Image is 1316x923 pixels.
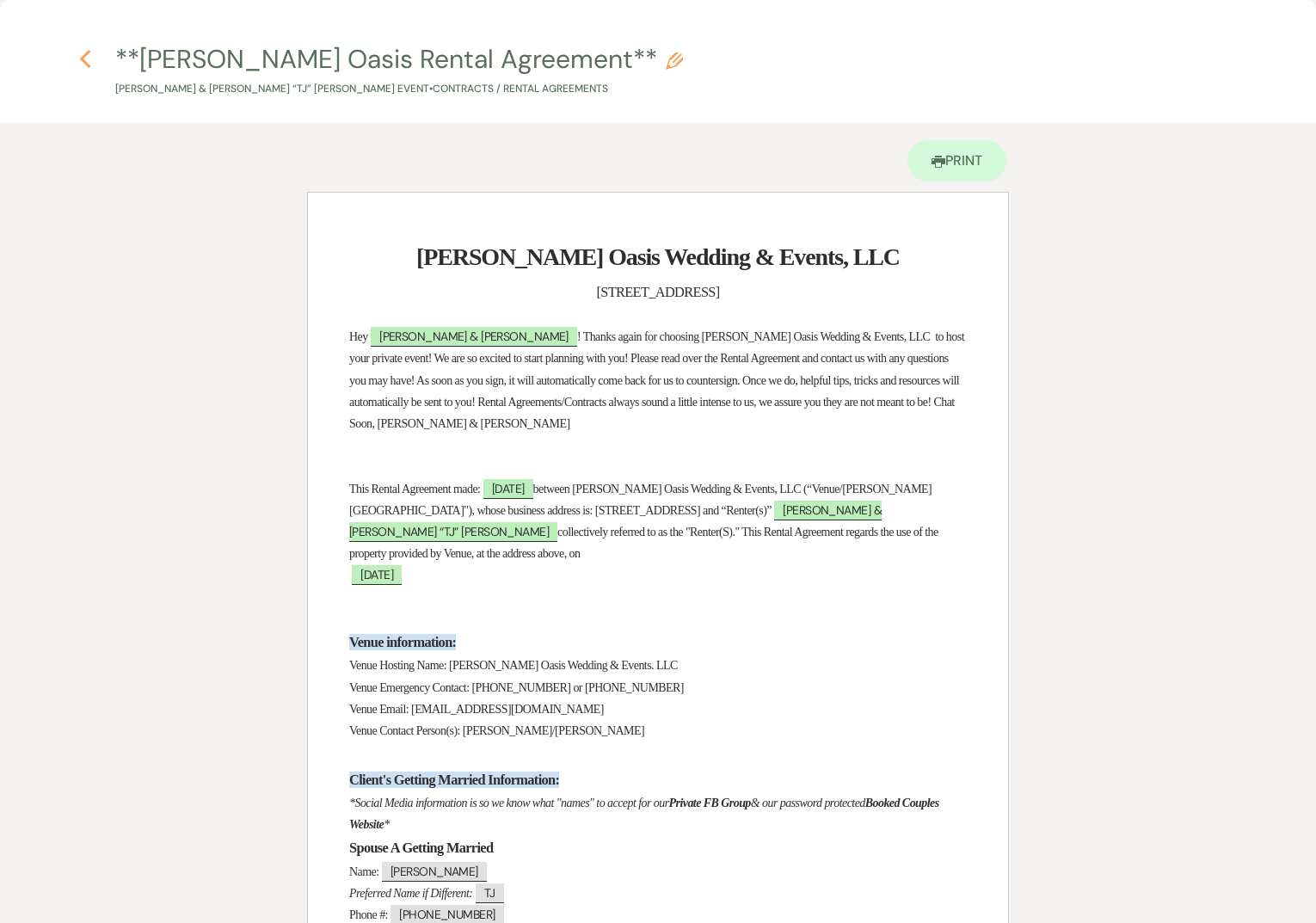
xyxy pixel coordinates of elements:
span: TJ [476,883,504,903]
span: Venue Hosting Name: [PERSON_NAME] Oasis Wedding & Events. LLC [349,659,678,672]
em: *Social Media information is so we know what "names" to accept for our [349,797,669,809]
span: Venue Emergency Contact: [PHONE_NUMBER] or [PHONE_NUMBER] [349,681,684,694]
em: Preferred Name if Different: [349,887,472,900]
span: [STREET_ADDRESS] [596,284,719,300]
span: [PERSON_NAME] [382,862,487,882]
span: [DATE] [352,565,402,585]
p: [PERSON_NAME] & [PERSON_NAME] “TJ” [PERSON_NAME] Event • Contracts / Rental Agreements [115,81,683,97]
span: between [PERSON_NAME] Oasis Wedding & Events, LLC (“Venue/[PERSON_NAME][GEOGRAPHIC_DATA]"), whose... [349,483,932,517]
span: Hey [349,330,368,343]
button: **[PERSON_NAME] Oasis Rental Agreement**[PERSON_NAME] & [PERSON_NAME] “TJ” [PERSON_NAME] Event•Co... [115,46,683,97]
strong: Venue information: [349,634,456,650]
strong: [PERSON_NAME] Oasis Wedding & Events, LLC [416,243,900,270]
span: Phone #: [349,908,388,921]
em: Private FB Group [669,797,751,809]
span: Venue Contact Person(s): [PERSON_NAME]/[PERSON_NAME] [349,724,644,737]
em: & our password protected [751,797,865,809]
span: collectively referred to as the "Renter(S)." This Rental Agreement regards the use of the propert... [349,526,941,560]
a: Print [907,140,1006,182]
span: [DATE] [483,479,533,499]
span: [PERSON_NAME] & [PERSON_NAME] [371,327,577,347]
span: [PERSON_NAME] & [PERSON_NAME] “TJ” [PERSON_NAME] [349,501,882,542]
span: Name: [349,865,379,878]
span: This Rental Agreement made: [349,483,480,495]
strong: Client's Getting Married Information: [349,772,559,788]
span: Venue Email: [EMAIL_ADDRESS][DOMAIN_NAME] [349,703,604,716]
strong: Spouse A Getting Married [349,840,493,856]
span: ! Thanks again for choosing [PERSON_NAME] Oasis Wedding & Events, LLC to host your private event!... [349,330,967,430]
